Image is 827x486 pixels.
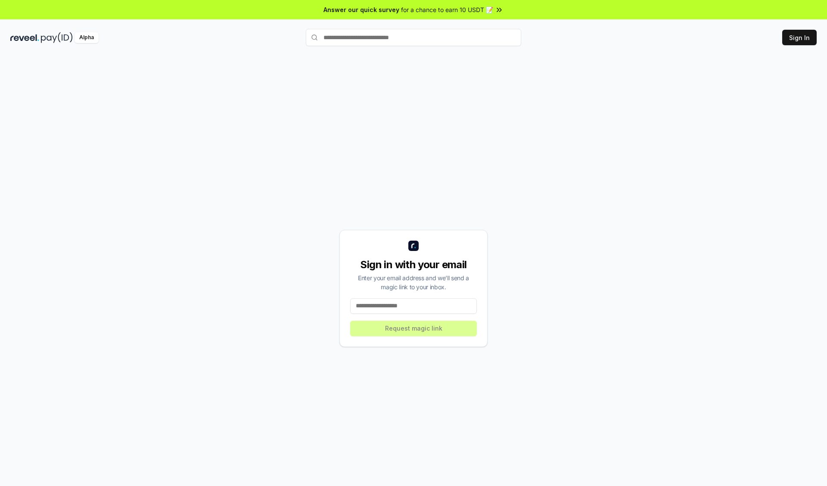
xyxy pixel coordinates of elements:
div: Enter your email address and we’ll send a magic link to your inbox. [350,273,477,291]
img: reveel_dark [10,32,39,43]
div: Sign in with your email [350,258,477,272]
span: for a chance to earn 10 USDT 📝 [401,5,493,14]
button: Sign In [782,30,817,45]
img: logo_small [408,241,419,251]
span: Answer our quick survey [323,5,399,14]
img: pay_id [41,32,73,43]
div: Alpha [75,32,99,43]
